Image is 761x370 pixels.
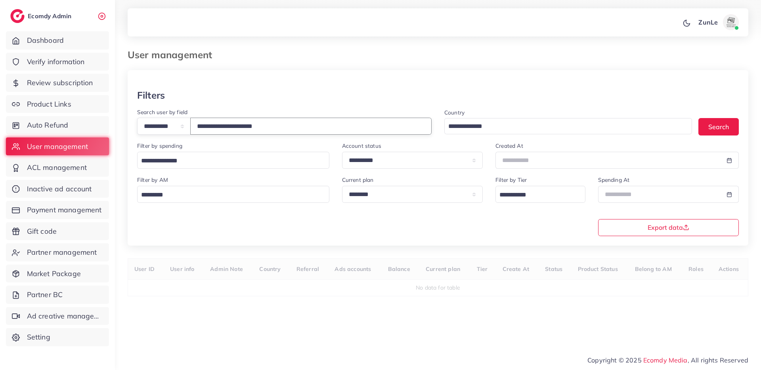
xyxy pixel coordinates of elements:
a: Product Links [6,95,109,113]
span: Copyright © 2025 [587,355,748,365]
div: Search for option [444,118,692,134]
label: Created At [495,142,523,150]
span: Export data [648,224,689,231]
span: Dashboard [27,35,64,46]
span: Setting [27,332,50,342]
div: Search for option [495,186,585,203]
a: Market Package [6,265,109,283]
a: User management [6,137,109,156]
a: Ecomdy Media [643,356,688,364]
a: logoEcomdy Admin [10,9,73,23]
a: ACL management [6,158,109,177]
label: Current plan [342,176,374,184]
label: Country [444,109,465,116]
a: Partner management [6,243,109,261]
span: Market Package [27,269,81,279]
h3: User management [128,49,218,61]
span: Ad creative management [27,311,103,321]
span: Auto Refund [27,120,69,130]
label: Account status [342,142,381,150]
span: User management [27,141,88,152]
span: Payment management [27,205,102,215]
img: avatar [723,14,739,30]
input: Search for option [138,155,319,167]
label: Filter by Tier [495,176,527,184]
label: Filter by spending [137,142,182,150]
span: Partner management [27,247,97,257]
a: Verify information [6,53,109,71]
a: Ad creative management [6,307,109,325]
a: Dashboard [6,31,109,50]
p: ZunLe [698,17,718,27]
a: Partner BC [6,286,109,304]
span: , All rights Reserved [688,355,748,365]
h2: Ecomdy Admin [28,12,73,20]
a: Inactive ad account [6,180,109,198]
button: Export data [598,219,739,236]
a: Setting [6,328,109,346]
a: Payment management [6,201,109,219]
span: Verify information [27,57,85,67]
label: Search user by field [137,108,187,116]
span: Product Links [27,99,71,109]
span: Review subscription [27,78,93,88]
h3: Filters [137,90,165,101]
a: Review subscription [6,74,109,92]
input: Search for option [446,120,682,133]
div: Search for option [137,152,329,169]
a: ZunLeavatar [694,14,742,30]
span: Partner BC [27,290,63,300]
span: Gift code [27,226,57,236]
a: Auto Refund [6,116,109,134]
a: Gift code [6,222,109,240]
span: ACL management [27,162,87,173]
span: Inactive ad account [27,184,92,194]
div: Search for option [137,186,329,203]
label: Spending At [598,176,630,184]
input: Search for option [138,189,319,201]
img: logo [10,9,25,23]
button: Search [698,118,739,135]
input: Search for option [497,189,575,201]
label: Filter by AM [137,176,168,184]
